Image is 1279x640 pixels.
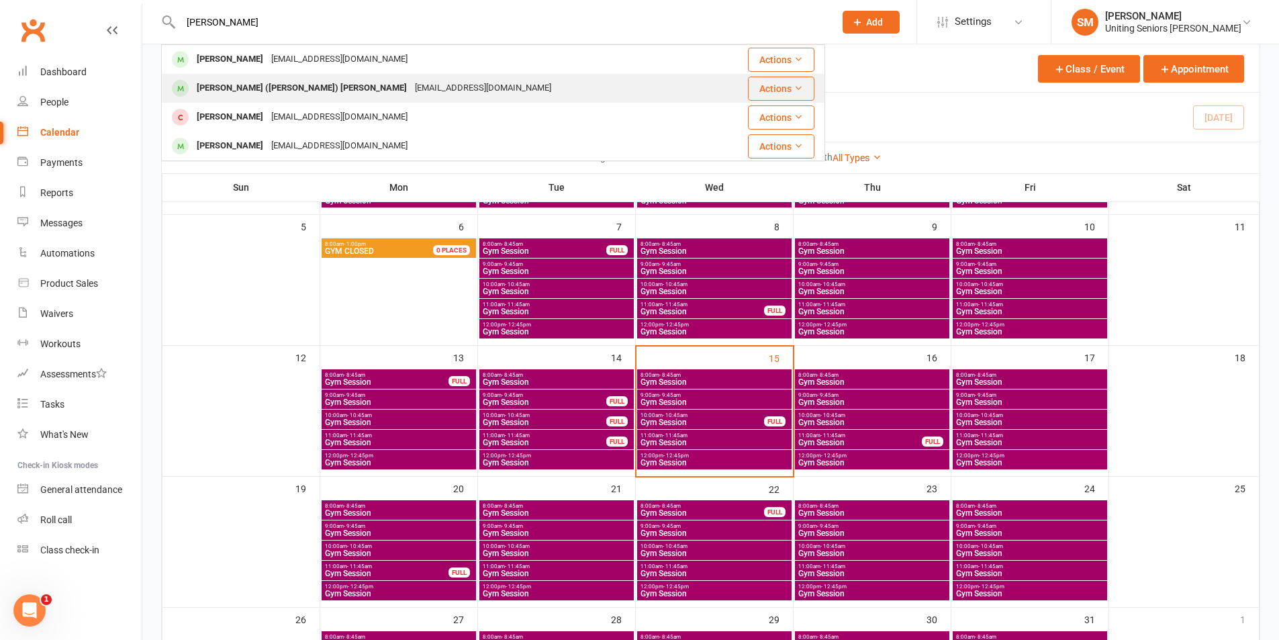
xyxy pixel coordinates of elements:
[482,453,631,459] span: 12:00pm
[324,459,473,467] span: Gym Session
[482,543,631,549] span: 10:00am
[817,392,839,398] span: - 9:45am
[482,287,631,295] span: Gym Session
[955,543,1104,549] span: 10:00am
[502,523,523,529] span: - 9:45am
[40,514,72,525] div: Roll call
[798,392,947,398] span: 9:00am
[506,322,531,328] span: - 12:45pm
[482,308,631,316] span: Gym Session
[505,412,530,418] span: - 10:45am
[955,509,1104,517] span: Gym Session
[774,215,793,237] div: 8
[663,453,689,459] span: - 12:45pm
[324,372,449,378] span: 8:00am
[17,535,142,565] a: Class kiosk mode
[798,453,947,459] span: 12:00pm
[482,372,631,378] span: 8:00am
[40,187,73,198] div: Reports
[955,398,1104,406] span: Gym Session
[502,392,523,398] span: - 9:45am
[40,308,73,319] div: Waivers
[505,543,530,549] span: - 10:45am
[482,378,631,386] span: Gym Session
[640,432,789,439] span: 11:00am
[798,372,947,378] span: 8:00am
[17,420,142,450] a: What's New
[975,261,996,267] span: - 9:45am
[798,412,947,418] span: 10:00am
[978,543,1003,549] span: - 10:45am
[17,238,142,269] a: Automations
[482,261,631,267] span: 9:00am
[17,148,142,178] a: Payments
[17,118,142,148] a: Calendar
[17,269,142,299] a: Product Sales
[798,322,947,328] span: 12:00pm
[794,173,951,201] th: Thu
[955,412,1104,418] span: 10:00am
[979,453,1004,459] span: - 12:45pm
[606,245,628,255] div: FULL
[482,432,607,439] span: 11:00am
[636,173,794,201] th: Wed
[482,281,631,287] span: 10:00am
[663,281,688,287] span: - 10:45am
[482,569,631,578] span: Gym Session
[764,507,786,517] div: FULL
[955,418,1104,426] span: Gym Session
[502,372,523,378] span: - 8:45am
[817,372,839,378] span: - 8:45am
[505,302,530,308] span: - 11:45am
[663,322,689,328] span: - 12:45pm
[798,267,947,275] span: Gym Session
[324,503,473,509] span: 8:00am
[347,563,372,569] span: - 11:45am
[502,503,523,509] span: - 8:45am
[769,347,793,369] div: 15
[640,584,789,590] span: 12:00pm
[955,372,1104,378] span: 8:00am
[344,503,365,509] span: - 8:45am
[798,529,947,537] span: Gym Session
[955,322,1104,328] span: 12:00pm
[506,584,531,590] span: - 12:45pm
[833,152,882,163] a: All Types
[17,299,142,329] a: Waivers
[344,241,366,247] span: - 1:00pm
[955,439,1104,447] span: Gym Session
[267,136,412,156] div: [EMAIL_ADDRESS][DOMAIN_NAME]
[295,346,320,368] div: 12
[955,529,1104,537] span: Gym Session
[267,50,412,69] div: [EMAIL_ADDRESS][DOMAIN_NAME]
[798,523,947,529] span: 9:00am
[324,398,473,406] span: Gym Session
[978,302,1003,308] span: - 11:45am
[640,439,789,447] span: Gym Session
[798,418,947,426] span: Gym Session
[978,412,1003,418] span: - 10:45am
[927,346,951,368] div: 16
[13,594,46,627] iframe: Intercom live chat
[301,215,320,237] div: 5
[347,543,372,549] span: - 10:45am
[411,79,555,98] div: [EMAIL_ADDRESS][DOMAIN_NAME]
[663,584,689,590] span: - 12:45pm
[324,543,473,549] span: 10:00am
[640,543,789,549] span: 10:00am
[324,432,473,439] span: 11:00am
[324,523,473,529] span: 9:00am
[640,241,789,247] span: 8:00am
[955,308,1104,316] span: Gym Session
[955,459,1104,467] span: Gym Session
[606,396,628,406] div: FULL
[640,328,789,336] span: Gym Session
[40,248,95,259] div: Automations
[1235,477,1259,499] div: 25
[640,398,789,406] span: Gym Session
[324,529,473,537] span: Gym Session
[951,173,1109,201] th: Fri
[482,439,607,447] span: Gym Session
[955,563,1104,569] span: 11:00am
[1143,55,1244,83] button: Appointment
